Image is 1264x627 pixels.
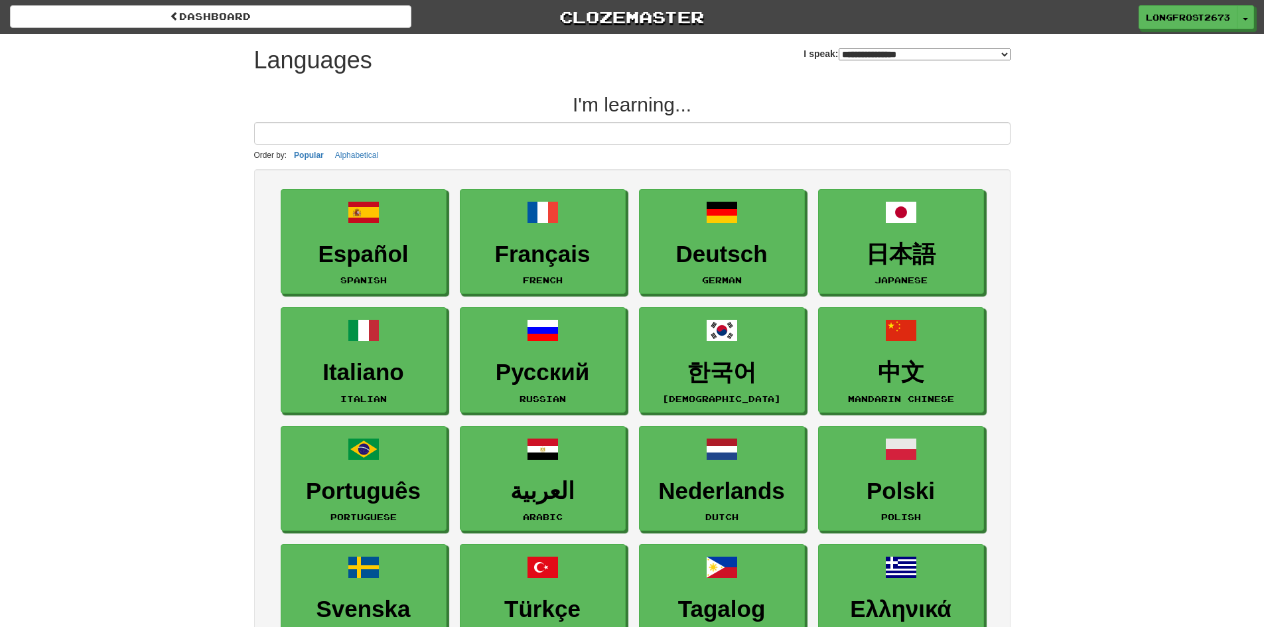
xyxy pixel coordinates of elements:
[646,596,798,622] h3: Tagalog
[288,360,439,385] h3: Italiano
[523,512,563,522] small: Arabic
[523,275,563,285] small: French
[460,189,626,295] a: FrançaisFrench
[254,47,372,74] h1: Languages
[254,151,287,160] small: Order by:
[825,360,977,385] h3: 中文
[818,307,984,413] a: 中文Mandarin Chinese
[646,242,798,267] h3: Deutsch
[639,426,805,531] a: NederlandsDutch
[818,189,984,295] a: 日本語Japanese
[646,478,798,504] h3: Nederlands
[804,47,1010,60] label: I speak:
[330,512,397,522] small: Portuguese
[705,512,738,522] small: Dutch
[875,275,928,285] small: Japanese
[1139,5,1237,29] a: LongFrost2673
[281,307,447,413] a: ItalianoItalian
[281,189,447,295] a: EspañolSpanish
[467,596,618,622] h3: Türkçe
[848,394,954,403] small: Mandarin Chinese
[288,242,439,267] h3: Español
[825,242,977,267] h3: 日本語
[702,275,742,285] small: German
[646,360,798,385] h3: 한국어
[340,275,387,285] small: Spanish
[818,426,984,531] a: PolskiPolish
[825,596,977,622] h3: Ελληνικά
[460,426,626,531] a: العربيةArabic
[881,512,921,522] small: Polish
[288,596,439,622] h3: Svenska
[290,148,328,163] button: Popular
[331,148,382,163] button: Alphabetical
[431,5,833,29] a: Clozemaster
[460,307,626,413] a: РусскийRussian
[520,394,566,403] small: Russian
[467,478,618,504] h3: العربية
[639,307,805,413] a: 한국어[DEMOGRAPHIC_DATA]
[254,94,1011,115] h2: I'm learning...
[340,394,387,403] small: Italian
[288,478,439,504] h3: Português
[639,189,805,295] a: DeutschGerman
[662,394,781,403] small: [DEMOGRAPHIC_DATA]
[825,478,977,504] h3: Polski
[281,426,447,531] a: PortuguêsPortuguese
[1146,11,1230,23] span: LongFrost2673
[467,360,618,385] h3: Русский
[839,48,1011,60] select: I speak:
[467,242,618,267] h3: Français
[10,5,411,28] a: dashboard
